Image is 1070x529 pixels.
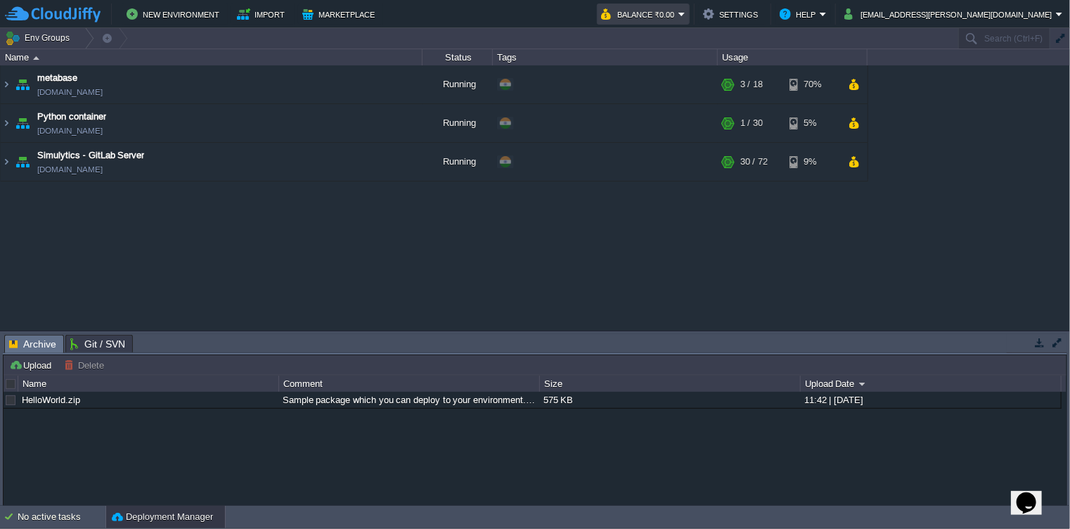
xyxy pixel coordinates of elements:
button: Settings [703,6,762,23]
span: Archive [9,336,56,353]
a: Python container [37,110,106,124]
div: 1 / 30 [740,104,763,142]
img: AMDAwAAAACH5BAEAAAAALAAAAAABAAEAAAICRAEAOw== [1,104,12,142]
iframe: chat widget [1011,473,1056,515]
img: AMDAwAAAACH5BAEAAAAALAAAAAABAAEAAAICRAEAOw== [1,143,12,181]
div: 9% [789,143,835,181]
div: Sample package which you can deploy to your environment. Feel free to delete and upload a package... [279,392,539,408]
img: AMDAwAAAACH5BAEAAAAALAAAAAABAAEAAAICRAEAOw== [1,65,12,103]
a: [DOMAIN_NAME] [37,85,103,99]
button: New Environment [127,6,224,23]
a: [DOMAIN_NAME] [37,124,103,138]
button: Delete [64,359,108,371]
div: Name [19,376,278,392]
div: 11:42 | [DATE] [801,392,1060,408]
a: HelloWorld.zip [22,395,80,405]
div: Status [423,49,492,65]
div: Comment [280,376,539,392]
button: [EMAIL_ADDRESS][PERSON_NAME][DOMAIN_NAME] [844,6,1056,23]
div: 70% [789,65,835,103]
div: No active tasks [18,506,105,528]
img: AMDAwAAAACH5BAEAAAAALAAAAAABAAEAAAICRAEAOw== [13,65,32,103]
button: Marketplace [302,6,379,23]
div: 3 / 18 [740,65,763,103]
a: Simulytics - GitLab Server [37,148,144,162]
img: AMDAwAAAACH5BAEAAAAALAAAAAABAAEAAAICRAEAOw== [13,143,32,181]
div: 5% [789,104,835,142]
div: 30 / 72 [740,143,768,181]
div: Running [423,65,493,103]
button: Help [780,6,820,23]
div: Running [423,104,493,142]
div: Usage [718,49,867,65]
img: AMDAwAAAACH5BAEAAAAALAAAAAABAAEAAAICRAEAOw== [33,56,39,60]
img: CloudJiffy [5,6,101,23]
button: Deployment Manager [112,510,213,524]
a: [DOMAIN_NAME] [37,162,103,177]
button: Upload [9,359,56,371]
div: Size [541,376,800,392]
a: metabase [37,71,77,85]
button: Env Groups [5,28,75,48]
div: 575 KB [540,392,799,408]
div: Upload Date [801,376,1061,392]
button: Import [237,6,290,23]
button: Balance ₹0.00 [601,6,678,23]
div: Name [1,49,422,65]
span: Git / SVN [70,336,125,352]
img: AMDAwAAAACH5BAEAAAAALAAAAAABAAEAAAICRAEAOw== [13,104,32,142]
div: Tags [494,49,717,65]
div: Running [423,143,493,181]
